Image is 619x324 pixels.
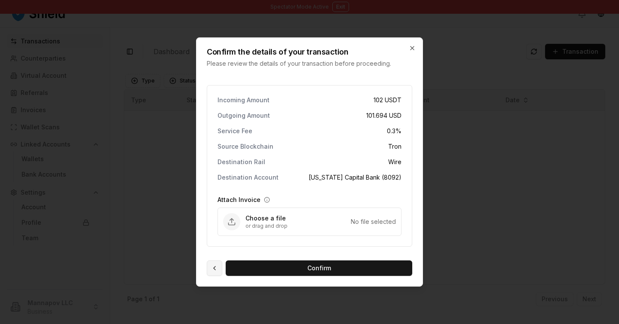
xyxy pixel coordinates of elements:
h2: Confirm the details of your transaction [207,48,395,56]
span: Wire [388,158,401,166]
span: 102 USDT [374,96,401,104]
p: Incoming Amount [218,97,270,103]
p: Please review the details of your transaction before proceeding. [207,59,395,68]
p: Choose a file [245,214,351,223]
label: Attach Invoice [218,196,260,204]
button: Confirm [226,260,412,276]
p: Service Fee [218,128,252,134]
p: Destination Rail [218,159,265,165]
p: Source Blockchain [218,144,273,150]
p: Outgoing Amount [218,113,270,119]
div: Upload Attach Invoice [218,208,401,236]
p: Destination Account [218,174,279,180]
span: Tron [388,142,401,151]
span: [US_STATE] Capital Bank (8092) [309,173,401,182]
span: 101.694 USD [366,111,401,120]
div: No file selected [351,217,396,226]
p: or drag and drop [245,223,351,229]
span: 0.3 % [387,127,401,135]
